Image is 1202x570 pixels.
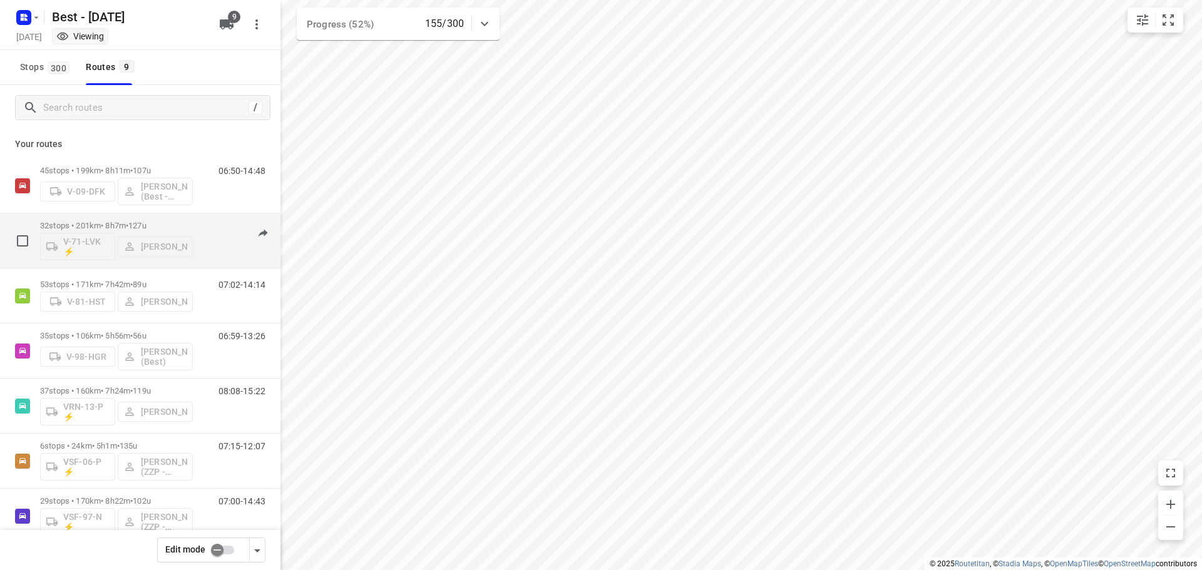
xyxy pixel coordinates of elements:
p: 6 stops • 24km • 5h1m [40,441,193,450]
span: • [130,166,133,175]
p: 35 stops • 106km • 5h56m [40,331,193,340]
span: 9 [228,11,240,23]
a: OpenStreetMap [1104,559,1156,568]
span: 102u [133,496,151,506]
span: Stops [20,59,73,75]
a: Routetitan [955,559,990,568]
a: OpenMapTiles [1050,559,1098,568]
p: 06:50-14:48 [218,166,265,176]
p: 07:02-14:14 [218,280,265,290]
button: 9 [214,12,239,37]
button: Fit zoom [1156,8,1181,33]
span: • [130,496,133,506]
button: Send to driver [250,221,275,246]
span: Select [10,228,35,253]
span: 119u [133,386,151,395]
span: • [130,331,133,340]
p: Your routes [15,138,265,151]
div: You are currently in view mode. To make any changes, go to edit project. [56,30,104,43]
span: 9 [120,60,135,73]
p: 08:08-15:22 [218,386,265,396]
span: • [126,221,128,230]
input: Search routes [43,98,249,118]
p: 29 stops • 170km • 8h22m [40,496,193,506]
div: Progress (52%)155/300 [297,8,500,40]
span: 135u [120,441,138,450]
div: Driver app settings [250,542,265,557]
a: Stadia Maps [999,559,1041,568]
span: • [130,280,133,289]
span: 127u [128,221,146,230]
button: Map settings [1130,8,1155,33]
p: 32 stops • 201km • 8h7m [40,221,193,230]
p: 07:00-14:43 [218,496,265,506]
div: / [249,101,262,115]
p: 155/300 [425,16,464,31]
span: 89u [133,280,146,289]
li: © 2025 , © , © © contributors [930,559,1197,568]
div: Routes [86,59,138,75]
p: 53 stops • 171km • 7h42m [40,280,193,289]
p: 07:15-12:07 [218,441,265,451]
span: Progress (52%) [307,19,374,30]
span: • [117,441,120,450]
p: 37 stops • 160km • 7h24m [40,386,193,395]
span: 107u [133,166,151,175]
div: small contained button group [1128,8,1183,33]
span: 56u [133,331,146,340]
span: 300 [48,61,69,74]
button: More [244,12,269,37]
span: Edit mode [165,544,205,554]
p: 06:59-13:26 [218,331,265,341]
p: 45 stops • 199km • 8h11m [40,166,193,175]
span: • [130,386,133,395]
